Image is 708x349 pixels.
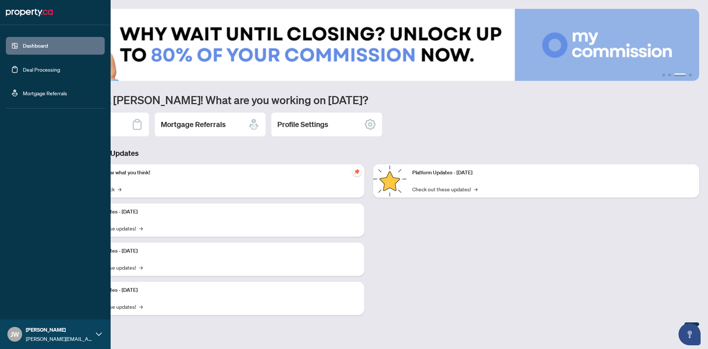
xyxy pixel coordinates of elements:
a: Dashboard [23,42,48,49]
img: Slide 2 [38,9,699,81]
img: logo [6,7,53,18]
h2: Profile Settings [277,119,328,130]
h3: Brokerage & Industry Updates [38,148,699,158]
a: Mortgage Referrals [23,90,67,96]
span: → [118,185,121,193]
button: 4 [689,73,692,76]
span: pushpin [353,167,361,176]
span: [PERSON_NAME] [26,326,92,334]
p: Platform Updates - [DATE] [412,169,693,177]
span: [PERSON_NAME][EMAIL_ADDRESS][DOMAIN_NAME] [26,335,92,343]
p: We want to hear what you think! [77,169,358,177]
img: Platform Updates - June 23, 2025 [373,164,406,198]
span: → [139,302,143,311]
a: Deal Processing [23,66,60,73]
p: Platform Updates - [DATE] [77,247,358,255]
p: Platform Updates - [DATE] [77,286,358,294]
button: 3 [674,73,686,76]
button: 2 [668,73,671,76]
button: Open asap [678,323,701,345]
h1: Welcome back [PERSON_NAME]! What are you working on [DATE]? [38,93,699,107]
a: Check out these updates!→ [412,185,478,193]
span: JW [10,329,19,339]
h2: Mortgage Referrals [161,119,226,130]
button: 1 [662,73,665,76]
span: → [474,185,478,193]
p: Platform Updates - [DATE] [77,208,358,216]
span: → [139,263,143,271]
span: → [139,224,143,232]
